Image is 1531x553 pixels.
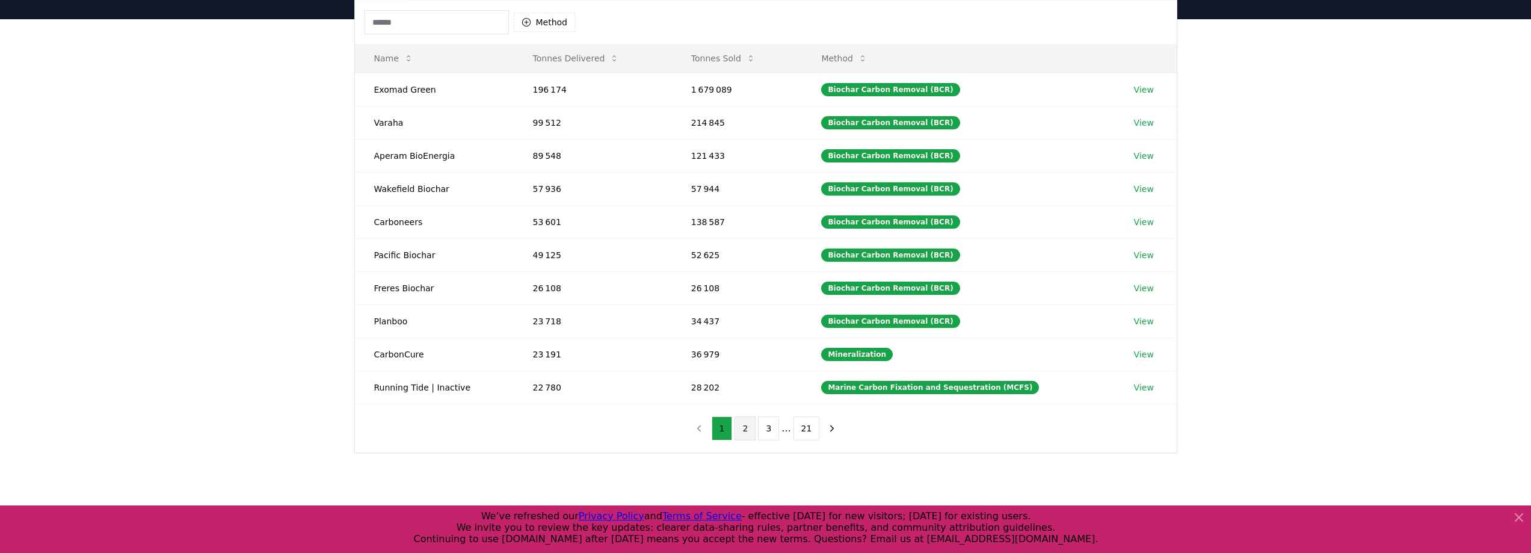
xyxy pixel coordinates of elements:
a: View [1134,183,1154,195]
div: Biochar Carbon Removal (BCR) [821,315,960,328]
a: View [1134,348,1154,360]
a: View [1134,249,1154,261]
div: Marine Carbon Fixation and Sequestration (MCFS) [821,381,1039,394]
td: 196 174 [514,73,672,106]
td: 121 433 [672,139,802,172]
button: Tonnes Delivered [523,46,629,70]
td: 99 512 [514,106,672,139]
td: 52 625 [672,238,802,271]
button: Method [514,13,576,32]
td: 34 437 [672,304,802,338]
div: Biochar Carbon Removal (BCR) [821,182,960,196]
a: View [1134,150,1154,162]
td: 26 108 [672,271,802,304]
a: View [1134,315,1154,327]
td: 22 780 [514,371,672,404]
td: 214 845 [672,106,802,139]
div: Mineralization [821,348,893,361]
div: Biochar Carbon Removal (BCR) [821,116,960,129]
td: Planboo [355,304,514,338]
td: Varaha [355,106,514,139]
td: CarbonCure [355,338,514,371]
td: 57 936 [514,172,672,205]
td: 53 601 [514,205,672,238]
td: 138 587 [672,205,802,238]
button: next page [822,416,842,440]
div: Biochar Carbon Removal (BCR) [821,249,960,262]
a: View [1134,282,1154,294]
a: View [1134,84,1154,96]
div: Biochar Carbon Removal (BCR) [821,149,960,162]
td: 28 202 [672,371,802,404]
td: 26 108 [514,271,672,304]
td: Freres Biochar [355,271,514,304]
td: Aperam BioEnergia [355,139,514,172]
div: Biochar Carbon Removal (BCR) [821,83,960,96]
button: Name [365,46,423,70]
td: Pacific Biochar [355,238,514,271]
button: 3 [758,416,779,440]
button: Method [812,46,877,70]
li: ... [781,421,790,436]
td: Running Tide | Inactive [355,371,514,404]
td: 89 548 [514,139,672,172]
td: Carboneers [355,205,514,238]
td: Exomad Green [355,73,514,106]
a: View [1134,216,1154,228]
td: 23 191 [514,338,672,371]
a: View [1134,117,1154,129]
td: 1 679 089 [672,73,802,106]
td: 49 125 [514,238,672,271]
button: Tonnes Sold [682,46,765,70]
td: 23 718 [514,304,672,338]
td: 36 979 [672,338,802,371]
td: Wakefield Biochar [355,172,514,205]
button: 1 [712,416,733,440]
td: 57 944 [672,172,802,205]
div: Biochar Carbon Removal (BCR) [821,282,960,295]
a: View [1134,382,1154,394]
div: Biochar Carbon Removal (BCR) [821,215,960,229]
button: 21 [793,416,820,440]
button: 2 [735,416,756,440]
